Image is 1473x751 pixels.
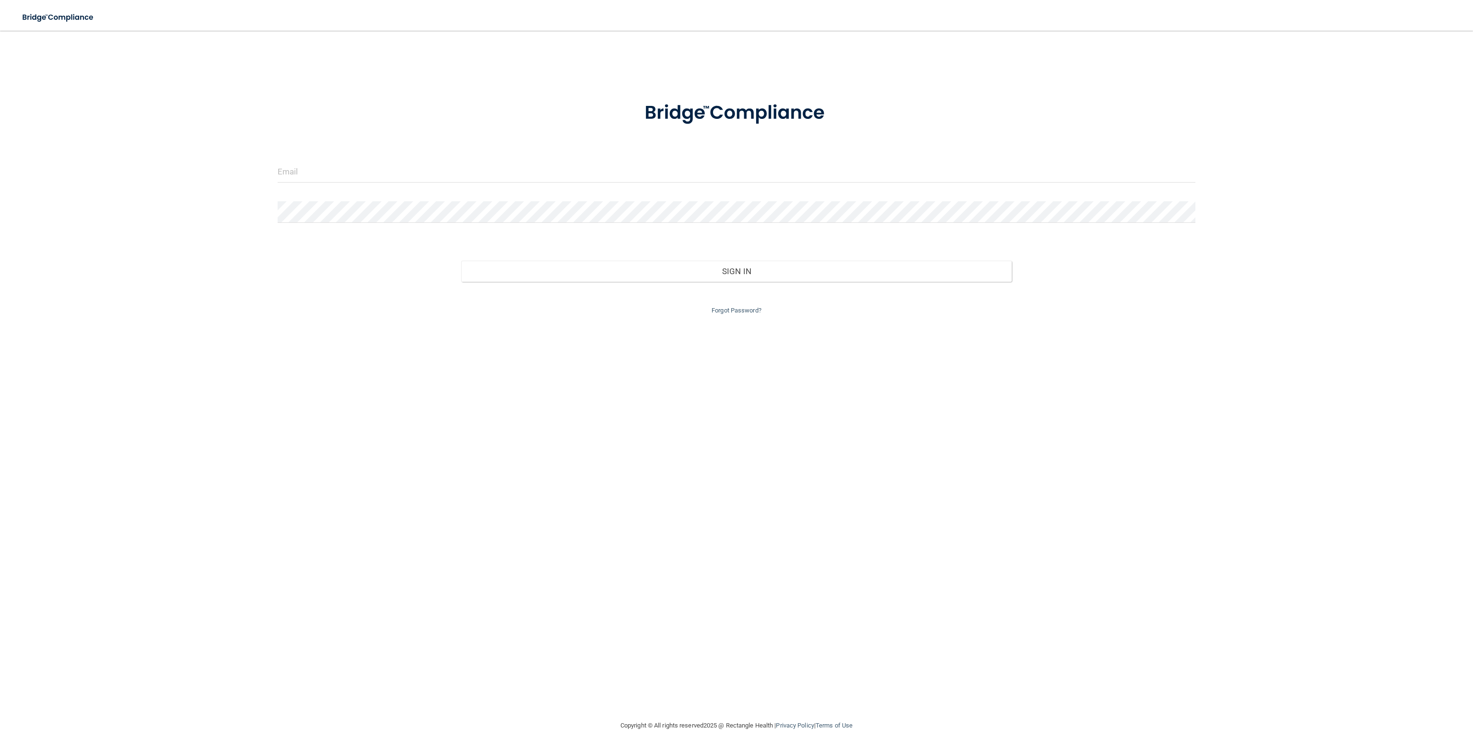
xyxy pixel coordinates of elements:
[776,722,814,729] a: Privacy Policy
[712,307,761,314] a: Forgot Password?
[14,8,103,27] img: bridge_compliance_login_screen.278c3ca4.svg
[561,710,912,741] div: Copyright © All rights reserved 2025 @ Rectangle Health | |
[625,88,848,138] img: bridge_compliance_login_screen.278c3ca4.svg
[278,161,1196,183] input: Email
[816,722,853,729] a: Terms of Use
[461,261,1012,282] button: Sign In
